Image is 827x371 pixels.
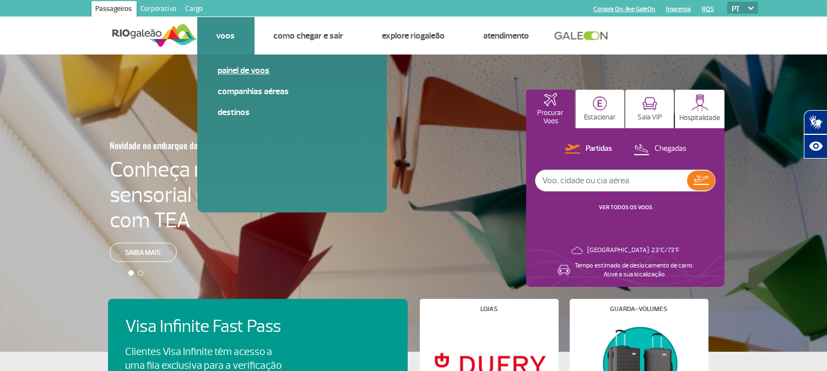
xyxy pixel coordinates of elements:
h3: Novidade no embarque doméstico [110,134,294,157]
a: Destinos [218,106,366,118]
p: Chegadas [655,144,687,154]
a: Saiba mais [110,243,177,262]
img: hospitality.svg [691,94,709,111]
p: Hospitalidade [679,114,720,122]
p: Procurar Voos [532,109,569,126]
a: VER TODOS OS VOOS [599,204,652,211]
a: Explore RIOgaleão [382,30,445,41]
img: carParkingHome.svg [593,96,607,111]
p: Sala VIP [637,113,662,122]
p: Tempo estimado de deslocamento de carro: Ative a sua localização [575,261,694,279]
input: Voo, cidade ou cia aérea [536,170,687,191]
a: Voos [217,30,235,41]
button: Procurar Voos [526,90,575,128]
button: Hospitalidade [675,90,725,128]
a: RQS [702,6,715,13]
button: Partidas [561,142,615,156]
button: Chegadas [630,142,690,156]
div: Plugin de acessibilidade da Hand Talk. [804,110,827,159]
a: Painel de voos [218,64,366,77]
a: Imprensa [667,6,691,13]
a: Compra On-line GaleOn [594,6,656,13]
a: Companhias Aéreas [218,85,366,97]
a: Cargo [181,1,208,19]
button: Sala VIP [625,90,674,128]
p: Partidas [586,144,612,154]
p: [GEOGRAPHIC_DATA]: 23°C/73°F [587,246,679,255]
h4: Guarda-volumes [610,306,668,312]
button: Abrir tradutor de língua de sinais. [804,110,827,134]
a: Como chegar e sair [274,30,344,41]
img: vipRoom.svg [642,97,657,111]
a: Corporativo [137,1,181,19]
p: Estacionar [584,113,616,122]
h4: Visa Infinite Fast Pass [126,317,301,337]
button: Abrir recursos assistivos. [804,134,827,159]
button: VER TODOS OS VOOS [596,203,656,212]
h4: Lojas [480,306,498,312]
a: Passageiros [91,1,137,19]
a: Atendimento [484,30,529,41]
button: Estacionar [576,90,624,128]
h4: Conheça nossa sala sensorial para passageiros com TEA [110,157,348,233]
img: airplaneHomeActive.svg [544,93,557,106]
